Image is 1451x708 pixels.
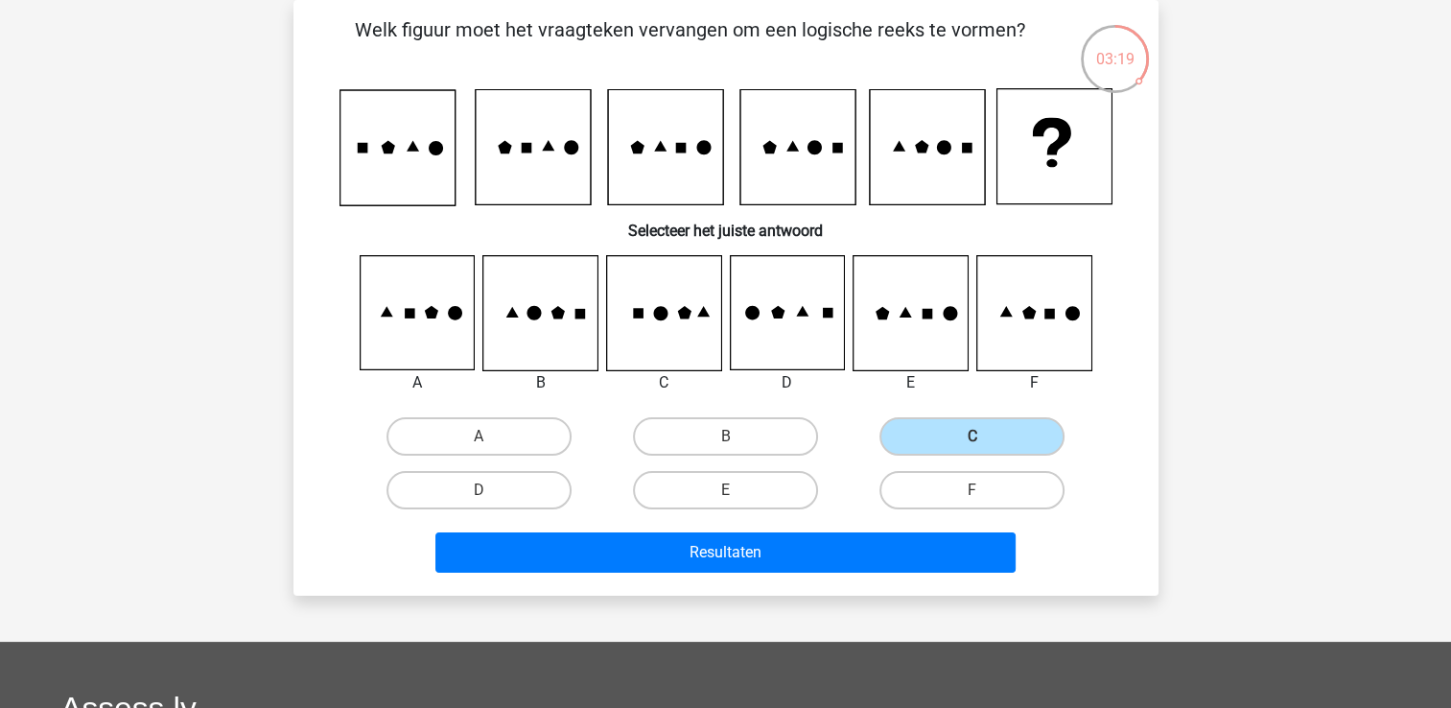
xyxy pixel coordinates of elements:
[1079,23,1151,71] div: 03:19
[592,371,737,394] div: C
[435,532,1016,573] button: Resultaten
[324,15,1056,73] p: Welk figuur moet het vraagteken vervangen om een logische reeks te vormen?
[962,371,1107,394] div: F
[345,371,490,394] div: A
[386,471,572,509] label: D
[879,417,1065,456] label: C
[468,371,613,394] div: B
[633,471,818,509] label: E
[386,417,572,456] label: A
[838,371,983,394] div: E
[879,471,1065,509] label: F
[324,206,1128,240] h6: Selecteer het juiste antwoord
[633,417,818,456] label: B
[715,371,860,394] div: D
